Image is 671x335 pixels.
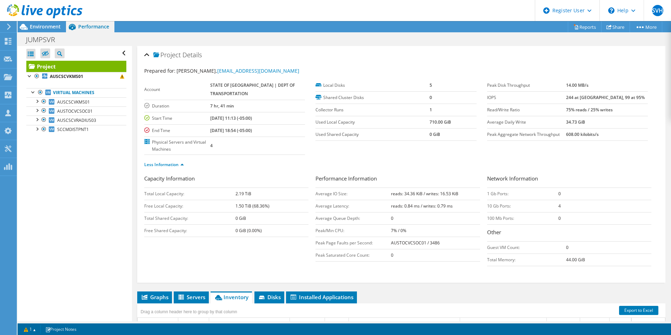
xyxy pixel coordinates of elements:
b: [DATE] 18:54 (-05:00) [210,127,252,133]
span: Inventory [214,294,248,301]
b: 0 [566,244,569,250]
div: Server Role [180,320,202,328]
h3: Network Information [487,175,651,184]
td: Average Latency: [315,200,391,212]
td: Free Shared Capacity: [144,224,235,237]
a: Reports [568,21,602,32]
div: Model [327,320,338,328]
a: SCCMDISTPNT1 [26,125,126,134]
span: Installed Applications [290,294,353,301]
b: 0 [391,215,393,221]
div: OS [211,320,217,328]
td: Server Name Column [138,318,178,330]
span: Disks [258,294,281,301]
h3: Performance Information [315,175,480,184]
label: Used Shared Capacity [315,131,430,138]
a: Less Information [144,162,184,167]
td: Server Role Column [178,318,209,330]
td: Total Local Capacity: [144,188,235,200]
td: 10 Gb Ports: [487,200,559,212]
span: Servers [177,294,205,301]
b: [DATE] 11:13 (-05:00) [210,115,252,121]
b: 44.00 GiB [566,257,585,263]
b: 75% reads / 25% writes [566,107,613,113]
b: 0 GiB (0.00%) [235,228,262,234]
b: 244 at [GEOGRAPHIC_DATA], 99 at 95% [566,94,645,100]
span: Performance [78,23,109,30]
td: 1 Gb Ports: [487,188,559,200]
label: Read/Write Ratio [487,106,566,113]
span: AUSCSCVKMS01 [57,99,90,105]
label: Collector Runs [315,106,430,113]
span: Project [153,52,181,59]
label: Shared Cluster Disks [315,94,430,101]
td: Average IO Size: [315,188,391,200]
label: Account [144,86,210,93]
td: Total Memory: [487,254,566,266]
span: AUSTOCVCSOC01 [57,108,93,114]
b: 710.00 GiB [430,119,451,125]
b: STATE OF [GEOGRAPHIC_DATA] | DEPT OF TRANSPORTATION [210,82,295,97]
b: 7 hr, 41 min [210,103,234,109]
div: Server Name [139,320,164,328]
div: CPU Sockets [549,320,573,328]
label: Physical Servers and Virtual Machines [144,139,210,153]
b: 0 [558,191,561,197]
a: AUSCSCVKMS01 [26,97,126,106]
b: 1.50 TiB (68.36%) [235,203,270,209]
b: 0 [558,215,561,221]
span: [PERSON_NAME], [177,67,299,74]
h1: JUMPSVR [23,36,66,44]
label: Peak Aggregate Network Throughput [487,131,566,138]
label: End Time [144,127,210,134]
b: 14.00 MB/s [566,82,589,88]
span: Environment [30,23,61,30]
span: SVH [652,5,663,16]
span: SCCMDISTPNT1 [57,126,89,132]
span: Details [182,51,202,59]
td: Peak Page Faults per Second: [315,237,391,249]
td: Free Local Capacity: [144,200,235,212]
td: Guest VM Count Column [610,318,650,330]
td: CPU Cores Column [580,318,610,330]
h3: Capacity Information [144,175,308,184]
label: Used Local Capacity [315,119,430,126]
svg: \n [608,7,614,14]
div: CPU [462,320,471,328]
label: Peak Disk Throughput [487,82,566,89]
b: AUSCSCVKMS01 [50,73,83,79]
label: Prepared for: [144,67,175,74]
div: Drag a column header here to group by that column [139,307,239,317]
span: AUSCSCVRADIUS03 [57,117,96,123]
b: reads: 0.84 ms / writes: 0.79 ms [391,203,453,209]
a: Share [601,21,630,32]
label: Start Time [144,115,210,122]
label: IOPS [487,94,566,101]
div: Manufacturer [292,320,317,328]
div: CPU Cores [582,320,603,328]
td: Service Tag Serial Number Column [349,318,460,330]
td: Peak/Min CPU: [315,224,391,237]
a: Project Notes [40,325,81,334]
b: 34.73 GiB [566,119,585,125]
label: Average Daily Write [487,119,566,126]
a: Export to Excel [619,306,658,315]
a: 1 [19,325,41,334]
b: 1 [430,107,432,113]
td: OS Column [209,318,290,330]
b: 608.00 kilobits/s [566,131,599,137]
b: 4 [558,203,561,209]
td: Total Shared Capacity: [144,212,235,224]
a: More [630,21,662,32]
label: Local Disks [315,82,430,89]
td: Model Column [325,318,349,330]
td: 100 Mb Ports: [487,212,559,224]
h3: Other [487,228,651,238]
b: 0 [391,252,393,258]
b: 7% / 0% [391,228,406,234]
a: Project [26,61,126,72]
td: Peak Saturated Core Count: [315,249,391,261]
a: AUSCSCVRADIUS03 [26,116,126,125]
td: Manufacturer Column [290,318,325,330]
div: Guest VM Count [611,320,643,328]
